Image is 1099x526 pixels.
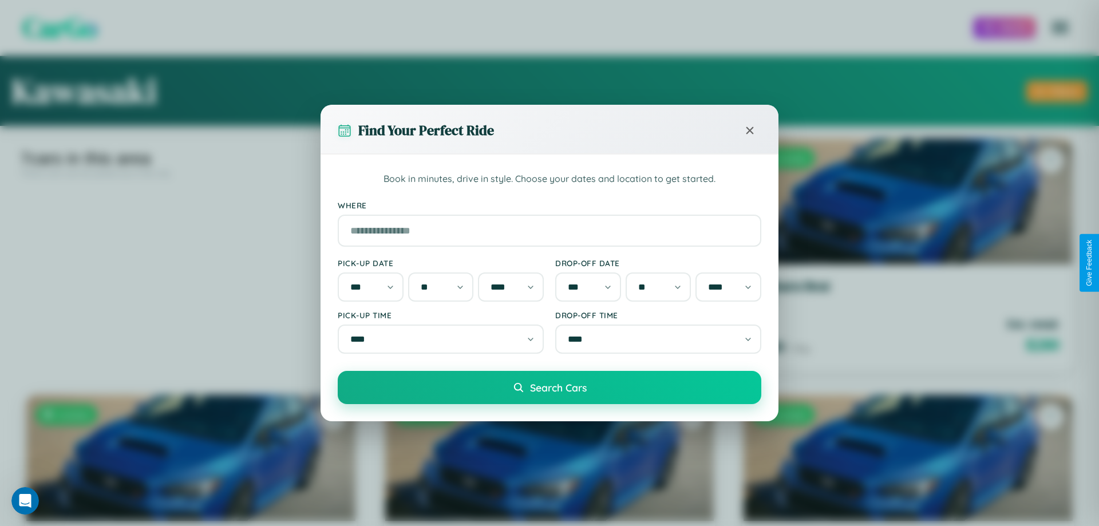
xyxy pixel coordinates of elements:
p: Book in minutes, drive in style. Choose your dates and location to get started. [338,172,761,187]
label: Pick-up Time [338,310,544,320]
span: Search Cars [530,381,587,394]
h3: Find Your Perfect Ride [358,121,494,140]
label: Drop-off Date [555,258,761,268]
label: Pick-up Date [338,258,544,268]
label: Where [338,200,761,210]
label: Drop-off Time [555,310,761,320]
button: Search Cars [338,371,761,404]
